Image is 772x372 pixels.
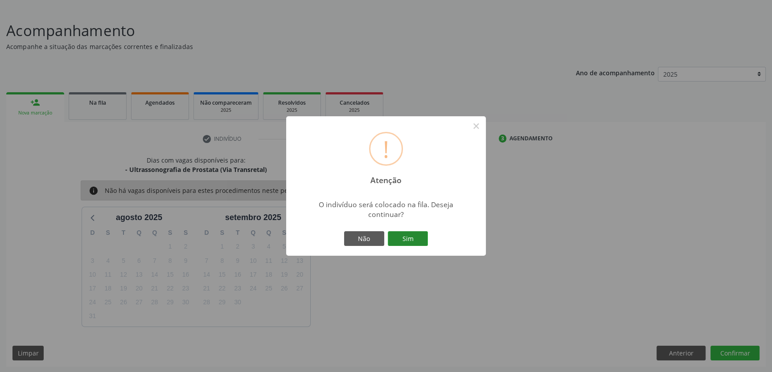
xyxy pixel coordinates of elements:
div: O indivíduo será colocado na fila. Deseja continuar? [308,200,465,219]
h2: Atenção [363,169,410,185]
button: Sim [388,231,428,246]
button: Não [344,231,384,246]
button: Close this dialog [468,119,484,134]
div: ! [383,133,389,164]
